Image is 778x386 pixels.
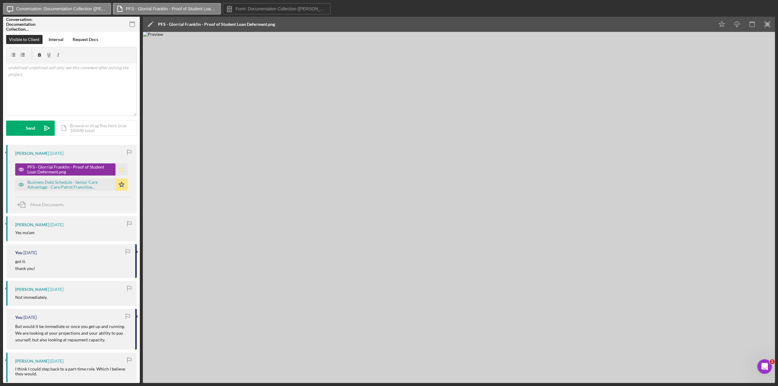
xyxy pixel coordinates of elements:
[15,359,49,364] div: [PERSON_NAME]
[73,35,98,44] div: Request Docs
[50,222,64,227] time: 2025-08-19 18:41
[770,359,775,364] span: 1
[15,222,49,227] div: [PERSON_NAME]
[6,121,55,136] button: Send
[23,315,37,320] time: 2025-08-19 18:39
[6,17,49,32] div: Conversation: Documentation Collection ([PERSON_NAME])
[15,287,49,292] div: [PERSON_NAME]
[50,287,64,292] time: 2025-08-19 18:39
[113,3,221,15] button: PFS - Glorrial Franklin - Proof of Student Loan Deferment.png
[15,197,70,212] button: Move Documents
[30,202,64,207] span: Move Documents
[15,151,49,156] div: [PERSON_NAME]
[15,295,47,300] div: Not immediately.
[50,359,64,364] time: 2025-08-19 18:38
[50,151,64,156] time: 2025-08-20 02:22
[49,35,64,44] div: Internal
[27,165,112,174] div: PFS - Glorrial Franklin - Proof of Student Loan Deferment.png
[27,180,112,190] div: Business Debt Schedule - Senior Care Advantage - Care Patrol Franchise Promissory Note.pdf
[126,6,217,11] label: PFS - Glorrial Franklin - Proof of Student Loan Deferment.png
[26,121,35,136] div: Send
[3,3,111,15] button: Conversation: Documentation Collection ([PERSON_NAME])
[158,22,275,27] div: PFS - Glorrial Franklin - Proof of Student Loan Deferment.png
[15,265,35,272] p: thank you!
[15,230,35,235] div: Yes ma'am
[16,6,107,11] label: Conversation: Documentation Collection ([PERSON_NAME])
[9,35,40,44] div: Visible to Client
[236,6,327,11] label: Form: Documentation Collection ([PERSON_NAME])
[23,250,37,255] time: 2025-08-19 18:40
[15,163,128,176] button: PFS - Glorrial Franklin - Proof of Student Loan Deferment.png
[15,367,131,376] div: I think I could step back to a part-time role. Which I believe they would.
[15,258,35,265] p: got it.
[143,32,775,383] img: Preview
[15,250,22,255] div: You
[757,359,772,374] iframe: Intercom live chat
[15,315,22,320] div: You
[70,35,101,44] button: Request Docs
[15,323,129,343] p: But would it be immediate or once you get up and running. We are looking at your projections and ...
[46,35,67,44] button: Internal
[15,179,128,191] button: Business Debt Schedule - Senior Care Advantage - Care Patrol Franchise Promissory Note.pdf
[6,35,43,44] button: Visible to Client
[222,3,331,15] button: Form: Documentation Collection ([PERSON_NAME])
